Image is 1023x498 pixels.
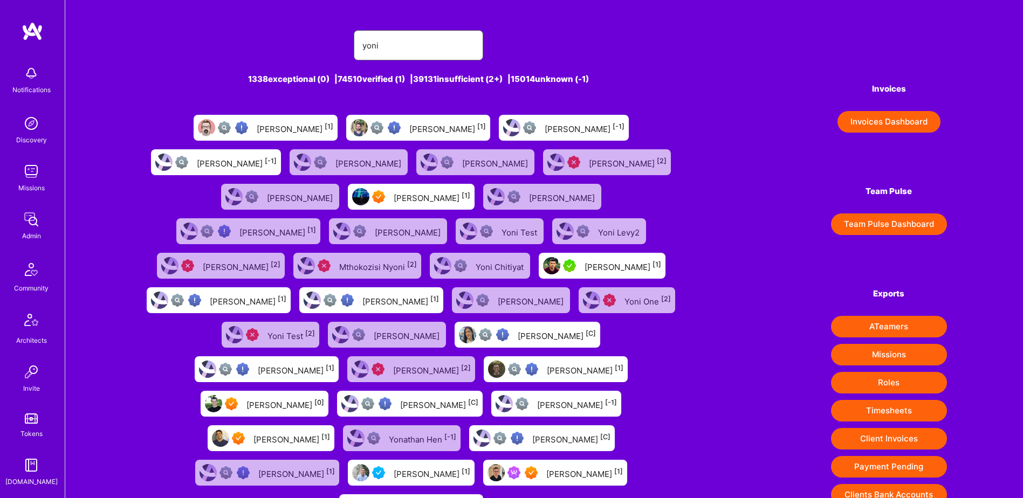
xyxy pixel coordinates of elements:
img: User Avatar [205,395,222,412]
img: Not fully vetted [201,225,214,238]
div: [PERSON_NAME] [197,155,277,169]
img: User Avatar [352,361,369,378]
h4: Team Pulse [831,186,947,196]
a: User AvatarNot ScrubbedYoni Chitiyat [425,248,534,283]
a: User AvatarNot fully vetted[PERSON_NAME][-1] [147,145,285,179]
img: Not fully vetted [219,466,232,479]
sup: [2] [407,260,417,268]
img: User Avatar [543,257,560,274]
a: User AvatarNot fully vetted[PERSON_NAME][-1] [495,110,633,145]
div: [PERSON_NAME] [498,293,566,307]
div: [PERSON_NAME] [537,397,617,411]
img: Not Scrubbed [353,225,366,238]
img: User Avatar [352,464,369,481]
sup: [1] [321,433,330,441]
img: Unqualified [567,156,580,169]
img: User Avatar [333,223,351,240]
img: User Avatar [298,257,315,274]
a: User AvatarNot fully vettedYonathan Hen[-1] [339,421,465,455]
img: User Avatar [351,119,368,136]
a: User AvatarExceptional A.Teamer[PERSON_NAME][1] [344,179,479,214]
div: 1338 exceptional (0) | 74510 verified (1) | 39131 insufficient (2+) | 15014 unknown (-1) [141,73,695,85]
div: [PERSON_NAME] [258,362,334,376]
img: High Potential User [511,432,524,445]
sup: [-1] [605,398,617,406]
a: User AvatarUnqualified[PERSON_NAME][2] [539,145,675,179]
img: User Avatar [460,223,477,240]
img: User Avatar [503,119,520,136]
a: User AvatarNot Scrubbed[PERSON_NAME] [285,145,412,179]
div: Yonathan Hen [389,431,456,445]
img: tokens [25,413,38,424]
div: [PERSON_NAME] [585,259,661,273]
button: Missions [831,344,947,365]
img: Been on Mission [507,466,520,479]
sup: [1] [614,467,623,475]
button: Timesheets [831,400,947,421]
a: User AvatarBeen on MissionExceptional A.Teamer[PERSON_NAME][1] [479,455,631,490]
img: High Potential User [236,363,249,376]
img: bell [20,63,42,84]
div: [PERSON_NAME] [210,293,286,307]
a: User AvatarNot fully vettedHigh Potential User[PERSON_NAME][1] [342,110,495,145]
div: [PERSON_NAME] [374,328,442,342]
sup: [1] [430,295,439,303]
img: User Avatar [200,464,217,481]
img: Exceptional A.Teamer [372,190,385,203]
img: User Avatar [212,430,229,447]
img: User Avatar [456,292,473,309]
sup: [C] [468,398,478,406]
div: Invite [23,383,40,394]
a: User AvatarNot Scrubbed[PERSON_NAME] [217,179,344,214]
div: [PERSON_NAME] [409,121,486,135]
div: Mthokozisi Nyoni [339,259,417,273]
img: High Potential User [235,121,248,134]
div: Notifications [12,84,51,95]
a: User AvatarUnqualifiedYoni Test[2] [217,317,324,352]
div: [PERSON_NAME] [394,466,470,480]
div: Yoni Test [267,328,315,342]
img: Not Scrubbed [476,294,489,307]
div: [PERSON_NAME] [393,362,471,376]
a: User AvatarNot ScrubbedYoni Test [451,214,548,248]
div: [PERSON_NAME] [462,155,530,169]
img: A.Teamer in Residence [563,259,576,272]
div: [PERSON_NAME] [518,328,596,342]
img: User Avatar [225,188,243,205]
img: User Avatar [496,395,513,412]
img: Not fully vetted [219,363,232,376]
div: [PERSON_NAME] [400,397,478,411]
img: Not fully vetted [171,294,184,307]
div: [PERSON_NAME] [335,155,403,169]
a: User AvatarNot Scrubbed[PERSON_NAME] [479,179,606,214]
button: Invoices Dashboard [837,111,940,133]
a: User AvatarNot fully vettedHigh Potential User[PERSON_NAME][C] [465,421,619,455]
img: User Avatar [294,154,311,171]
div: Yoni One [624,293,671,307]
div: Admin [22,230,41,241]
img: High Potential User [188,294,201,307]
img: User Avatar [347,430,365,447]
sup: [1] [326,364,334,372]
img: Architects [18,309,44,335]
div: [PERSON_NAME] [532,431,610,445]
img: Not Scrubbed [507,190,520,203]
img: Not fully vetted [218,121,231,134]
button: Client Invoices [831,428,947,449]
div: [PERSON_NAME] [547,362,623,376]
img: Unqualified [372,363,385,376]
img: Not fully vetted [361,397,374,410]
h4: Exports [831,289,947,299]
div: [PERSON_NAME] [375,224,443,238]
img: High Potential User [525,363,538,376]
img: Not Scrubbed [352,328,365,341]
img: User Avatar [341,395,359,412]
sup: [2] [461,364,471,372]
h4: Invoices [831,84,947,94]
a: User AvatarExceptional A.Teamer[PERSON_NAME][0] [196,386,333,421]
button: Team Pulse Dashboard [831,213,947,235]
img: Not Scrubbed [480,225,493,238]
sup: [2] [661,295,671,303]
sup: [1] [307,226,316,234]
img: User Avatar [557,223,574,240]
